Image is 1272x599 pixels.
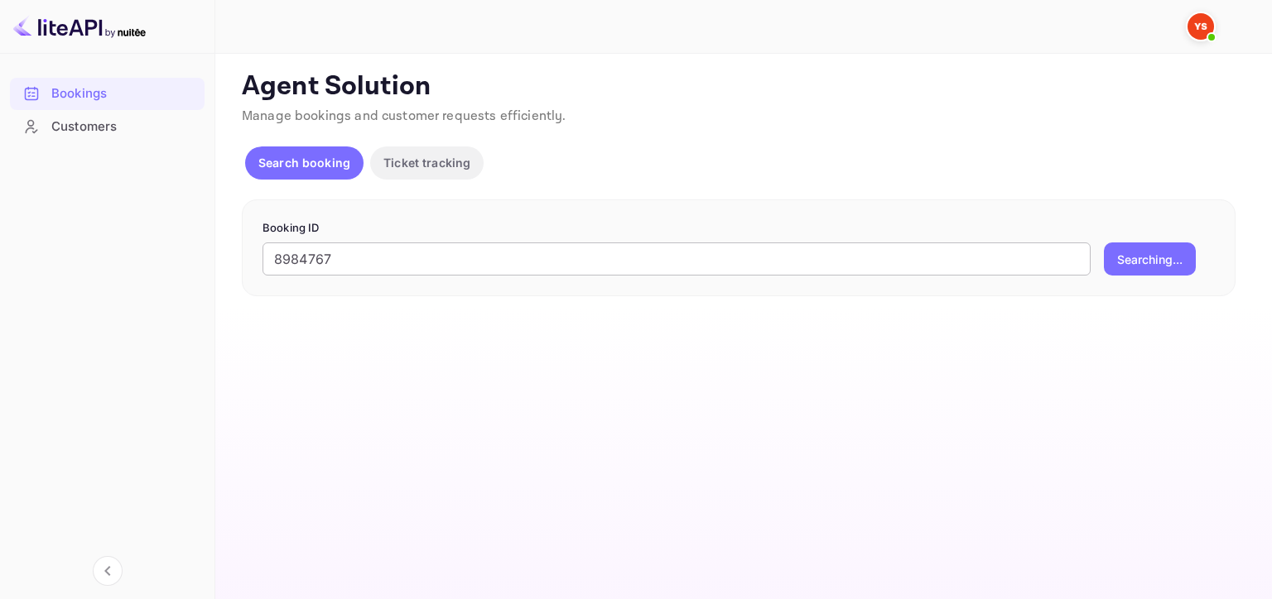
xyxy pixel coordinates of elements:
[10,111,205,141] a: Customers
[51,84,196,103] div: Bookings
[13,13,146,40] img: LiteAPI logo
[242,70,1242,103] p: Agent Solution
[263,242,1091,276] input: Enter Booking ID (e.g., 63782194)
[258,154,350,171] p: Search booking
[242,108,566,125] span: Manage bookings and customer requests efficiently.
[1188,13,1214,40] img: Yandex Support
[10,78,205,108] a: Bookings
[51,117,196,137] div: Customers
[263,220,1215,237] p: Booking ID
[93,556,123,586] button: Collapse navigation
[10,111,205,143] div: Customers
[10,78,205,110] div: Bookings
[383,154,470,171] p: Ticket tracking
[1104,242,1196,276] button: Searching...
